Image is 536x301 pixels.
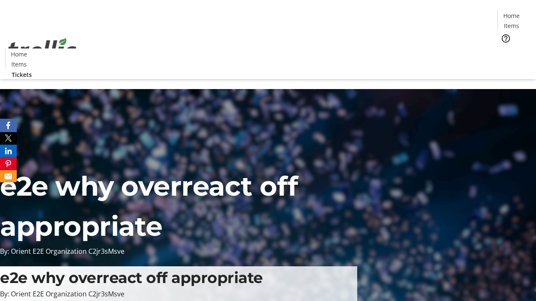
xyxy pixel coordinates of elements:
span: Tickets [504,48,524,57]
a: Tickets [5,70,39,79]
span: Home [503,11,520,20]
img: Orient E2E Organization C2jr3sMsve's Logo [5,29,80,71]
a: Home [498,11,525,20]
a: Items [498,21,525,30]
a: Tickets [497,48,531,57]
span: Items [11,60,27,69]
span: Tickets [12,70,32,79]
a: Items [5,60,32,69]
span: Items [504,21,519,30]
span: Home [11,50,27,59]
a: Home [5,50,32,59]
button: Help [497,30,514,47]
